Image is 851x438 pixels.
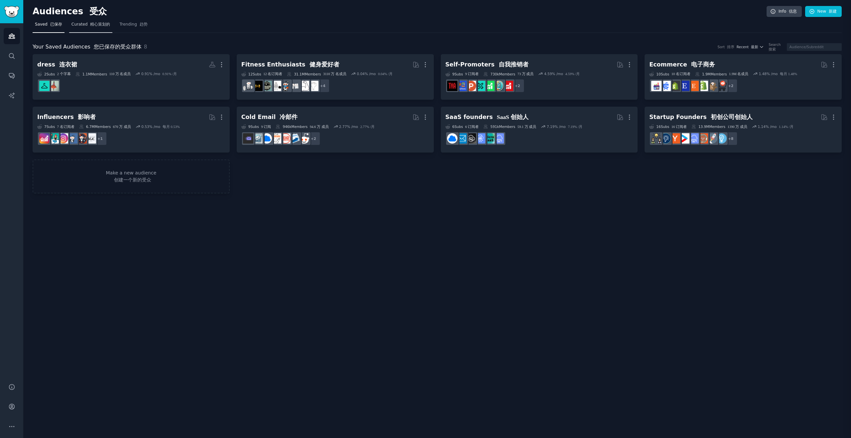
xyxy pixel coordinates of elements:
[484,81,495,91] img: selfpromotion
[688,133,699,144] img: SaaS
[728,125,747,129] font: 1390 万 成员
[262,133,272,144] img: B2BSaaS
[698,81,708,91] img: shopify
[751,45,758,49] font: 最新
[769,48,776,51] font: 搜索
[805,6,842,17] a: New 新建
[57,72,71,76] font: 2 个字幕
[339,124,375,129] div: 2.77 % /mo
[37,113,96,121] div: Influencers
[780,72,797,76] font: 每月 1.48%
[447,81,457,91] img: TestMyApp
[483,124,536,129] div: 591k Members
[299,81,309,91] img: strength_training
[758,124,793,129] div: 1.14 % /mo
[57,125,74,129] font: 7 名订阅者
[113,125,131,129] font: 670 万 成员
[241,113,298,121] div: Cold Email
[360,125,375,129] font: 2.77% /月
[243,133,253,144] img: EmailOutreach
[707,133,717,144] img: startups
[441,107,638,153] a: SaaS founders SaaS 创始人6Subs 6 订阅者591kMembers 59.1 万 成员7.19% /mo 7.19% /月SaaSmicrosaasSaaSSalesNoC...
[544,71,580,76] div: 4.59 % /mo
[767,6,802,17] a: Info 信息
[49,81,59,91] img: DressForYourBody
[724,132,738,146] div: + 8
[518,72,534,76] font: 73 万 成员
[263,72,282,76] font: 12 名订阅者
[716,81,727,91] img: ecommerce
[695,71,748,76] div: 1.9M Members
[357,71,393,76] div: 0.04 % /mo
[67,133,77,144] img: Instagram
[58,133,68,144] img: InstagramMarketing
[280,114,298,120] font: 冷邮件
[33,19,64,33] a: Saved 已保存
[261,125,271,129] font: 9 订阅
[237,107,434,153] a: Cold Email 冷邮件9Subs 9 订阅946kMembers 94.6 万 成员2.77% /mo 2.77% /月+2salesEmailmarketingLeadGeneratio...
[378,72,393,76] font: 0.04% /月
[447,133,457,144] img: B2BSaaS
[306,132,320,146] div: + 2
[716,133,727,144] img: Entrepreneur
[691,124,747,129] div: 13.9M Members
[465,125,479,129] font: 6 订阅者
[141,71,177,76] div: 0.91 % /mo
[33,107,230,153] a: Influencers 影响者7Subs 7 名订阅者6.7MMembers 670 万 成员0.53% /mo 每月 0.53%+1BeautyGuruChattersocialmediaIn...
[679,81,689,91] img: EtsySellers
[299,133,309,144] img: sales
[503,81,513,91] img: youtubepromotion
[769,42,784,52] div: Search
[308,81,318,91] img: Fitness
[483,71,534,76] div: 730k Members
[309,61,339,68] font: 健身爱好者
[759,71,797,76] div: 1.48 % /mo
[290,81,300,91] img: loseit
[724,79,738,93] div: + 2
[737,45,764,50] button: Recent 最新
[649,113,753,121] div: Startup Founders
[310,125,329,129] font: 94.6 万 成员
[290,133,300,144] img: Emailmarketing
[252,133,263,144] img: coldemail
[86,133,96,144] img: BeautyGuruChatter
[651,133,662,144] img: growmybusiness
[466,133,476,144] img: NoCodeSaaS
[78,114,96,120] font: 影响者
[670,81,680,91] img: reviewmyshopify
[117,19,150,33] a: Trending 趋势
[89,7,107,16] font: 受众
[50,22,62,27] font: 已保存
[280,81,291,91] img: Health
[649,124,687,129] div: 16 Sub s
[547,124,582,129] div: 7.19 % /mo
[465,72,479,76] font: 9 订阅者
[271,81,281,91] img: GYM
[271,133,281,144] img: b2b_sales
[441,54,638,100] a: Self-Promoters 自我推销者9Subs 9 订阅者730kMembers 73 万 成员4.59% /mo 4.59% /月+2youtubepromotionAppIdeassel...
[75,71,131,76] div: 1.1M Members
[241,60,339,69] div: Fitness Enthusiasts
[568,125,582,129] font: 7.19% /月
[276,124,328,129] div: 946k Members
[35,22,62,28] span: Saved
[671,125,687,129] font: 16 订阅者
[466,81,476,91] img: ProductHunters
[688,81,699,91] img: Etsy
[649,60,715,69] div: Ecommerce
[33,160,230,193] a: Make a new audience 创建一个新的受众
[37,71,71,76] div: 2 Sub s
[661,81,671,91] img: ecommercemarketing
[671,72,690,76] font: 10 名订阅者
[565,72,580,76] font: 4.59% /月
[71,22,110,28] span: Curated
[456,81,467,91] img: betatests
[661,133,671,144] img: Entrepreneurship
[4,6,19,18] img: GummySearch logo
[252,81,263,91] img: workout
[69,19,113,33] a: Curated 精心策划的
[93,132,107,146] div: + 1
[670,133,680,144] img: ycombinator
[518,125,537,129] font: 59.1 万 成员
[789,9,797,14] font: 信息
